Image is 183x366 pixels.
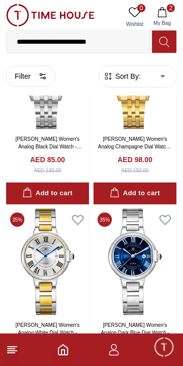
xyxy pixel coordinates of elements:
[22,188,72,199] div: Add to cart
[15,136,82,157] a: [PERSON_NAME] Women's Analog Black Dial Watch - K23554-SBSB
[113,353,160,361] span: Conversation
[122,4,147,30] a: 0Wishlist
[11,11,31,31] img: Company logo
[149,19,175,27] span: My Bag
[121,167,149,174] div: AED 150.00
[137,4,145,12] span: 0
[94,208,176,315] img: Kenneth Scott Women's Analog Dark Blue Dial Watch - K23553-SBSN
[10,259,173,300] div: Chat with us now
[10,181,173,220] div: Timehousecompany
[167,4,175,12] span: 2
[1,330,88,364] div: Home
[98,212,112,227] span: 35 %
[152,10,173,30] em: Minimize
[10,225,173,247] div: Find your dream watch—experts ready to assist!
[147,4,177,30] button: 2My Bag
[90,330,182,364] div: Conversation
[98,136,172,157] a: [PERSON_NAME] Women's Analog Champagne Dial Watch - K23554-GBGC
[6,4,95,26] img: ...
[113,71,141,81] span: Sort By:
[122,20,147,28] span: Wishlist
[6,66,55,87] button: Filter
[30,155,65,165] h4: AED 85.00
[6,208,89,315] img: Kenneth Scott Women's Analog White Dial Watch - K23553-TBTW
[10,212,24,227] span: 35 %
[101,322,174,343] a: [PERSON_NAME] Women's Analog Dark Blue Dial Watch - K23553-SBSN
[45,273,155,286] span: Chat with us now
[57,344,69,356] a: Home
[15,322,82,343] a: [PERSON_NAME] Women's Analog White Dial Watch - K23553-TBTW
[94,182,176,204] button: Add to cart
[117,155,152,165] h4: AED 98.00
[6,182,89,204] button: Add to cart
[153,336,175,358] div: Chat Widget
[34,167,62,174] div: AED 130.00
[110,188,160,199] div: Add to cart
[103,71,141,81] button: Sort By:
[34,353,55,361] span: Home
